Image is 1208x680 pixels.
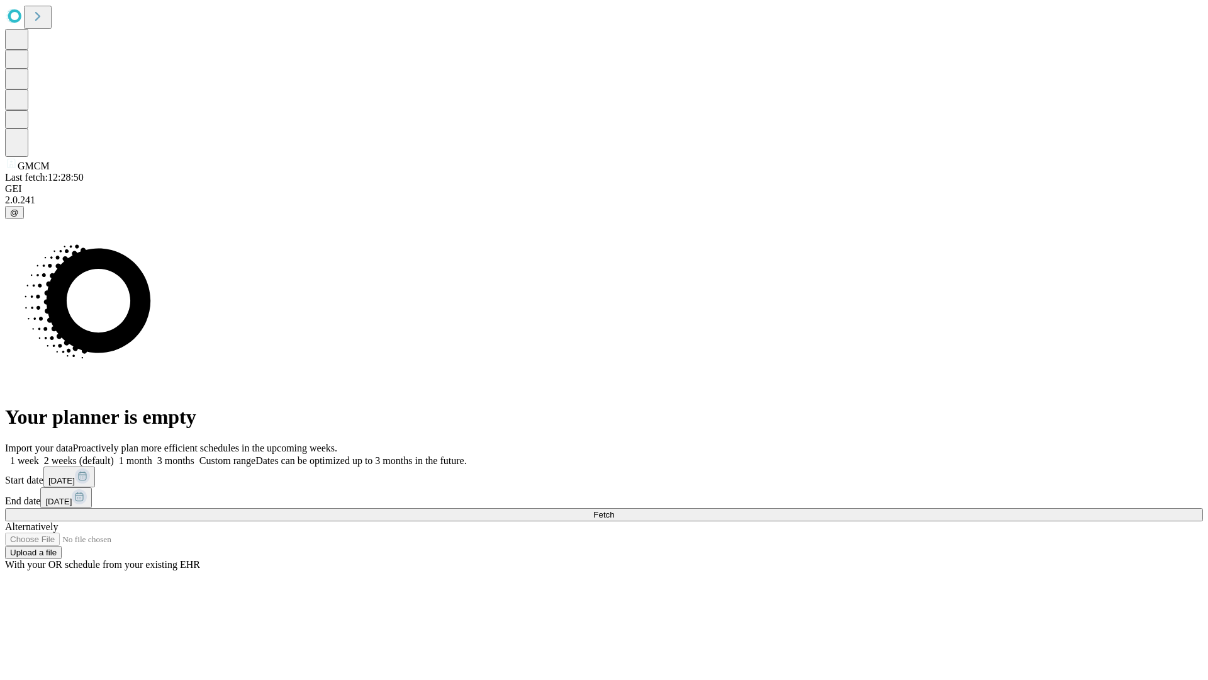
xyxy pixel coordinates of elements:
[5,467,1203,487] div: Start date
[10,455,39,466] span: 1 week
[5,443,73,453] span: Import your data
[45,497,72,506] span: [DATE]
[5,172,84,183] span: Last fetch: 12:28:50
[5,183,1203,195] div: GEI
[5,546,62,559] button: Upload a file
[40,487,92,508] button: [DATE]
[18,161,50,171] span: GMCM
[5,508,1203,521] button: Fetch
[44,455,114,466] span: 2 weeks (default)
[119,455,152,466] span: 1 month
[5,195,1203,206] div: 2.0.241
[43,467,95,487] button: [DATE]
[5,559,200,570] span: With your OR schedule from your existing EHR
[5,206,24,219] button: @
[48,476,75,485] span: [DATE]
[199,455,255,466] span: Custom range
[5,521,58,532] span: Alternatively
[157,455,194,466] span: 3 months
[10,208,19,217] span: @
[255,455,466,466] span: Dates can be optimized up to 3 months in the future.
[593,510,614,519] span: Fetch
[73,443,337,453] span: Proactively plan more efficient schedules in the upcoming weeks.
[5,487,1203,508] div: End date
[5,405,1203,429] h1: Your planner is empty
